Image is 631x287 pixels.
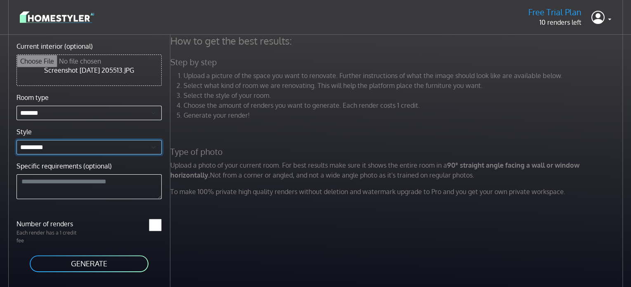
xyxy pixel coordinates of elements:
[184,81,625,90] li: Select what kind of room we are renovating. This will help the platform place the furniture you w...
[12,229,89,244] p: Each render has a 1 credit fee
[184,90,625,100] li: Select the style of your room.
[184,71,625,81] li: Upload a picture of the space you want to renovate. Further instructions of what the image should...
[165,187,630,197] p: To make 100% private high quality renders without deletion and watermark upgrade to Pro and you g...
[29,254,149,273] button: GENERATE
[12,219,89,229] label: Number of renders
[165,35,630,47] h4: How to get the best results:
[165,147,630,157] h5: Type of photo
[184,100,625,110] li: Choose the amount of renders you want to generate. Each render costs 1 credit.
[165,57,630,67] h5: Step by step
[16,41,93,51] label: Current interior (optional)
[528,17,582,27] p: 10 renders left
[165,160,630,180] p: Upload a photo of your current room. For best results make sure it shows the entire room in a Not...
[16,127,32,137] label: Style
[184,110,625,120] li: Generate your render!
[20,10,94,24] img: logo-3de290ba35641baa71223ecac5eacb59cb85b4c7fdf211dc9aaecaaee71ea2f8.svg
[528,7,582,17] h5: Free Trial Plan
[16,93,49,102] label: Room type
[16,161,112,171] label: Specific requirements (optional)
